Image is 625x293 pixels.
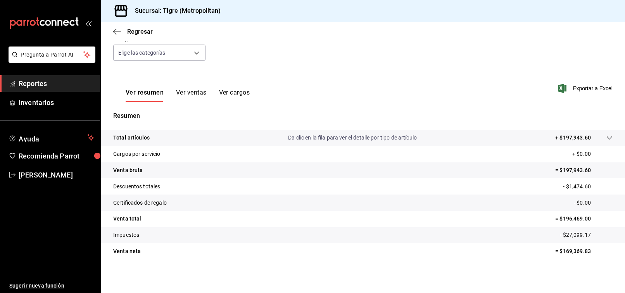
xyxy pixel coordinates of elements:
p: Cargos por servicio [113,150,161,158]
p: Certificados de regalo [113,199,167,207]
p: Venta total [113,215,141,223]
p: = $196,469.00 [555,215,613,223]
p: Total artículos [113,134,150,142]
button: Ver resumen [126,89,164,102]
button: Pregunta a Parrot AI [9,47,95,63]
span: Ayuda [19,133,84,142]
p: Resumen [113,111,613,121]
button: Ver ventas [176,89,207,102]
button: Exportar a Excel [559,84,613,93]
span: Regresar [127,28,153,35]
p: - $1,474.60 [563,183,613,191]
span: Inventarios [19,97,94,108]
span: Sugerir nueva función [9,282,94,290]
span: Reportes [19,78,94,89]
p: Venta bruta [113,166,143,174]
p: Da clic en la fila para ver el detalle por tipo de artículo [288,134,417,142]
p: = $197,943.60 [555,166,613,174]
p: + $0.00 [572,150,613,158]
div: navigation tabs [126,89,250,102]
h3: Sucursal: Tigre (Metropolitan) [129,6,221,16]
p: = $169,369.83 [555,247,613,255]
button: open_drawer_menu [85,20,92,26]
button: Regresar [113,28,153,35]
span: Pregunta a Parrot AI [21,51,83,59]
p: Impuestos [113,231,139,239]
button: Ver cargos [219,89,250,102]
p: - $27,099.17 [560,231,613,239]
a: Pregunta a Parrot AI [5,56,95,64]
p: Descuentos totales [113,183,160,191]
span: [PERSON_NAME] [19,170,94,180]
p: - $0.00 [574,199,613,207]
span: Elige las categorías [118,49,166,57]
p: + $197,943.60 [555,134,591,142]
p: Venta neta [113,247,141,255]
span: Recomienda Parrot [19,151,94,161]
